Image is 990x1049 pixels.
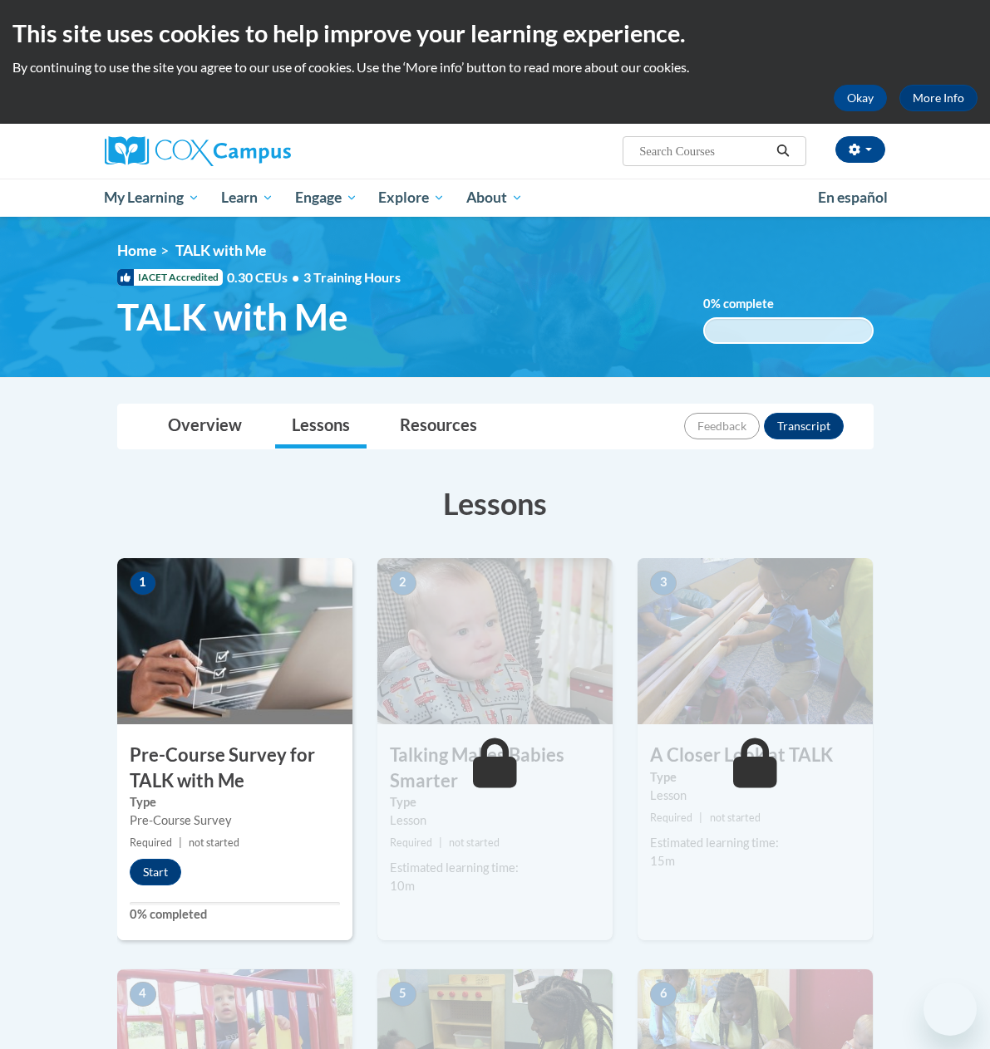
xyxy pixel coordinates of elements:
[703,295,799,313] label: % complete
[105,136,291,166] img: Cox Campus
[189,836,239,849] span: not started
[818,189,888,206] span: En español
[807,180,899,215] a: En español
[12,58,978,76] p: By continuing to use the site you agree to our use of cookies. Use the ‘More info’ button to read...
[292,269,299,285] span: •
[117,295,348,339] span: TALK with Me
[924,983,977,1036] iframe: Button to launch messaging window
[275,404,367,449] a: Lessons
[130,982,156,1007] span: 4
[835,136,885,163] button: Account Settings
[117,483,874,524] h3: Lessons
[295,188,357,208] span: Engage
[684,413,760,439] button: Feedback
[764,413,844,439] button: Transcript
[650,854,675,868] span: 15m
[92,179,899,217] div: Main menu
[439,836,442,849] span: |
[130,811,340,830] div: Pre-Course Survey
[227,268,303,287] span: 0.30 CEUs
[650,787,860,805] div: Lesson
[390,836,432,849] span: Required
[377,743,613,794] h3: Talking Makes Babies Smarter
[175,242,266,259] span: TALK with Me
[390,879,415,893] span: 10m
[105,136,348,166] a: Cox Campus
[130,836,172,849] span: Required
[638,558,873,724] img: Course Image
[130,571,156,596] span: 1
[117,743,352,794] h3: Pre-Course Survey for TALK with Me
[456,179,534,217] a: About
[117,558,352,724] img: Course Image
[130,905,340,924] label: 0% completed
[210,179,284,217] a: Learn
[221,188,273,208] span: Learn
[390,859,600,877] div: Estimated learning time:
[638,141,771,161] input: Search Courses
[12,17,978,50] h2: This site uses cookies to help improve your learning experience.
[117,269,223,286] span: IACET Accredited
[390,793,600,811] label: Type
[650,768,860,787] label: Type
[94,179,211,217] a: My Learning
[130,859,181,885] button: Start
[899,85,978,111] a: More Info
[378,188,445,208] span: Explore
[151,404,259,449] a: Overview
[650,811,692,824] span: Required
[377,558,613,724] img: Course Image
[130,793,340,811] label: Type
[367,179,456,217] a: Explore
[771,141,795,161] button: Search
[650,571,677,596] span: 3
[650,834,860,852] div: Estimated learning time:
[650,982,677,1007] span: 6
[179,836,182,849] span: |
[466,188,523,208] span: About
[390,982,416,1007] span: 5
[703,297,711,311] span: 0
[383,404,494,449] a: Resources
[699,811,702,824] span: |
[834,85,887,111] button: Okay
[390,811,600,830] div: Lesson
[117,242,156,259] a: Home
[390,571,416,596] span: 2
[449,836,500,849] span: not started
[303,269,401,285] span: 3 Training Hours
[104,188,199,208] span: My Learning
[284,179,368,217] a: Engage
[638,743,873,768] h3: A Closer Look at TALK
[710,811,761,824] span: not started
